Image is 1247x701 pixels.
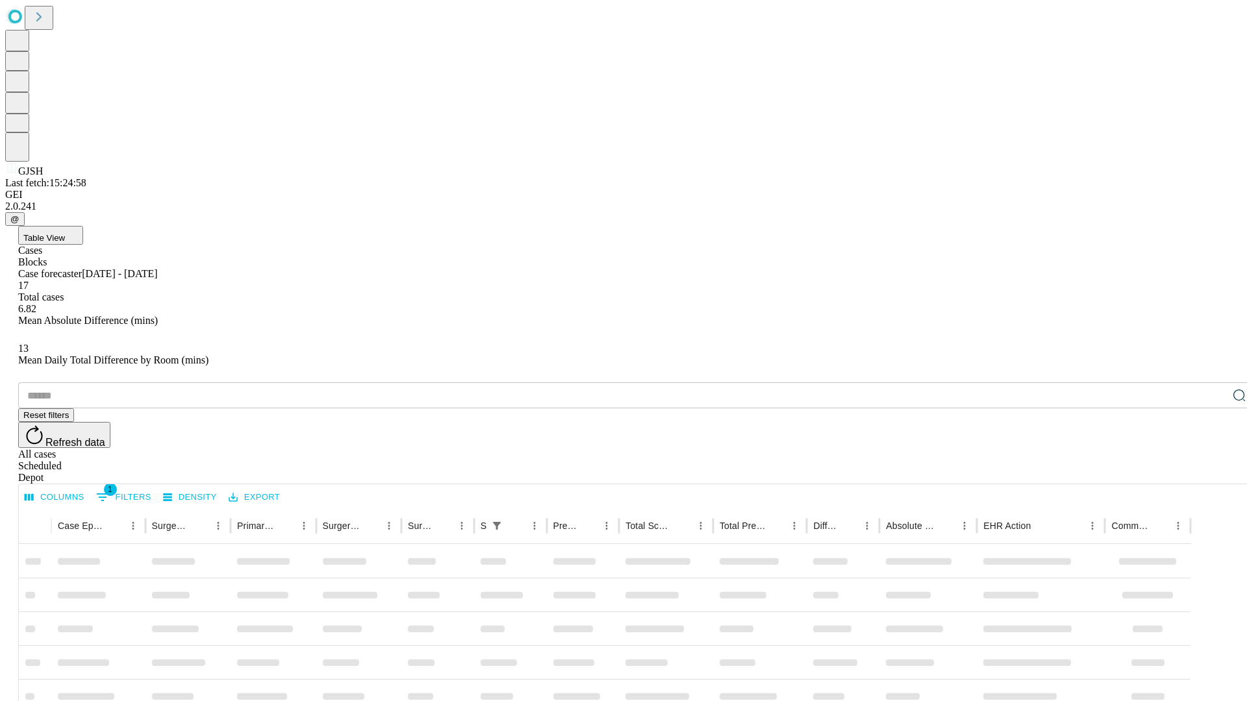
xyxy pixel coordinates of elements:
[237,521,275,531] div: Primary Service
[18,343,29,354] span: 13
[481,521,486,531] div: Scheduled In Room Duration
[18,408,74,422] button: Reset filters
[692,517,710,535] button: Menu
[625,521,672,531] div: Total Scheduled Duration
[124,517,142,535] button: Menu
[362,517,380,535] button: Sort
[18,354,208,365] span: Mean Daily Total Difference by Room (mins)
[18,166,43,177] span: GJSH
[23,410,69,420] span: Reset filters
[937,517,955,535] button: Sort
[18,291,64,302] span: Total cases
[191,517,209,535] button: Sort
[323,521,360,531] div: Surgery Name
[858,517,876,535] button: Menu
[18,226,83,245] button: Table View
[5,177,86,188] span: Last fetch: 15:24:58
[674,517,692,535] button: Sort
[435,517,453,535] button: Sort
[507,517,525,535] button: Sort
[488,517,506,535] button: Show filters
[10,214,19,224] span: @
[152,521,190,531] div: Surgeon Name
[886,521,936,531] div: Absolute Difference
[104,483,117,496] span: 1
[1032,517,1050,535] button: Sort
[93,487,155,508] button: Show filters
[579,517,598,535] button: Sort
[18,422,110,448] button: Refresh data
[18,315,158,326] span: Mean Absolute Difference (mins)
[18,280,29,291] span: 17
[380,517,398,535] button: Menu
[453,517,471,535] button: Menu
[1111,521,1149,531] div: Comments
[277,517,295,535] button: Sort
[1083,517,1102,535] button: Menu
[5,201,1242,212] div: 2.0.241
[225,487,283,508] button: Export
[5,189,1242,201] div: GEI
[18,303,36,314] span: 6.82
[1169,517,1187,535] button: Menu
[785,517,803,535] button: Menu
[18,268,82,279] span: Case forecaster
[160,487,220,508] button: Density
[5,212,25,226] button: @
[598,517,616,535] button: Menu
[525,517,544,535] button: Menu
[45,437,105,448] span: Refresh data
[720,521,766,531] div: Total Predicted Duration
[840,517,858,535] button: Sort
[488,517,506,535] div: 1 active filter
[813,521,838,531] div: Difference
[1151,517,1169,535] button: Sort
[408,521,433,531] div: Surgery Date
[23,233,65,243] span: Table View
[106,517,124,535] button: Sort
[983,521,1031,531] div: EHR Action
[767,517,785,535] button: Sort
[82,268,157,279] span: [DATE] - [DATE]
[209,517,227,535] button: Menu
[553,521,579,531] div: Predicted In Room Duration
[955,517,974,535] button: Menu
[21,487,88,508] button: Select columns
[58,521,105,531] div: Case Epic Id
[295,517,313,535] button: Menu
